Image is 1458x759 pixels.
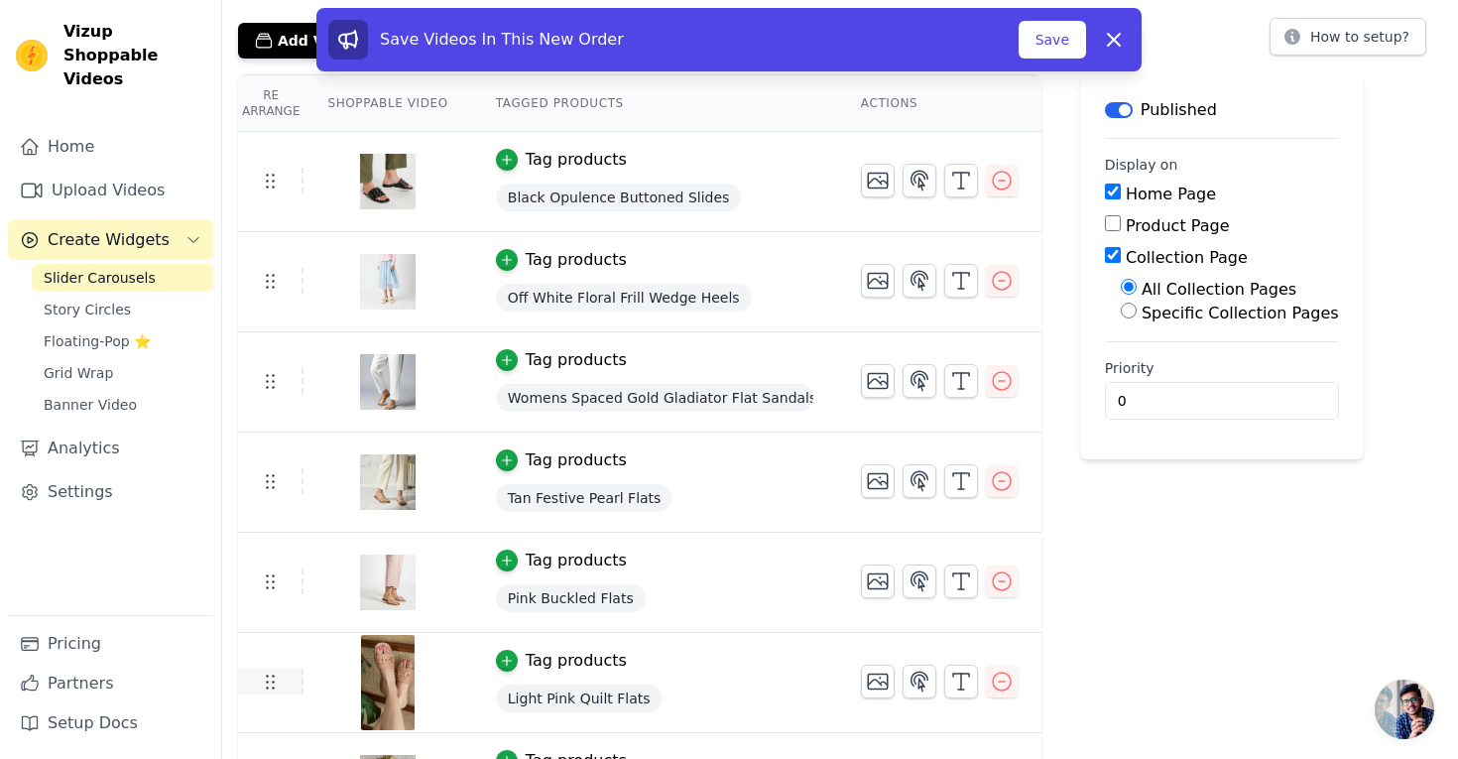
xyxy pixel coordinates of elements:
[526,348,627,372] div: Tag products
[472,75,837,132] th: Tagged Products
[8,472,213,512] a: Settings
[861,464,895,498] button: Change Thumbnail
[1142,280,1296,299] label: All Collection Pages
[526,649,627,673] div: Tag products
[44,268,156,288] span: Slider Carousels
[1375,680,1434,739] div: Open chat
[8,171,213,210] a: Upload Videos
[496,348,627,372] button: Tag products
[1126,248,1248,267] label: Collection Page
[1126,216,1230,235] label: Product Page
[1019,21,1086,59] button: Save
[32,391,213,419] a: Banner Video
[8,703,213,743] a: Setup Docs
[44,395,137,415] span: Banner Video
[1141,98,1217,122] p: Published
[861,364,895,398] button: Change Thumbnail
[496,649,627,673] button: Tag products
[496,384,813,412] span: Womens Spaced Gold Gladiator Flat Sandals
[8,127,213,167] a: Home
[8,624,213,664] a: Pricing
[496,248,627,272] button: Tag products
[44,363,113,383] span: Grid Wrap
[496,448,627,472] button: Tag products
[380,30,624,49] span: Save Videos In This New Order
[44,331,151,351] span: Floating-Pop ⭐
[1142,304,1339,322] label: Specific Collection Pages
[8,664,213,703] a: Partners
[861,264,895,298] button: Change Thumbnail
[526,248,627,272] div: Tag products
[837,75,1041,132] th: Actions
[8,220,213,260] button: Create Widgets
[360,435,416,530] img: tn-b802f77898cc4755a28d1a30eaf791f9.png
[496,584,646,612] span: Pink Buckled Flats
[526,148,627,172] div: Tag products
[360,234,416,329] img: vizup-images-2fd5.png
[44,300,131,319] span: Story Circles
[861,665,895,698] button: Change Thumbnail
[238,75,304,132] th: Re Arrange
[526,549,627,572] div: Tag products
[360,334,416,430] img: vizup-images-4d0d.png
[496,184,742,211] span: Black Opulence Buttoned Slides
[360,535,416,630] img: vizup-images-bac3.png
[496,549,627,572] button: Tag products
[1126,185,1216,203] label: Home Page
[32,264,213,292] a: Slider Carousels
[360,134,416,229] img: tn-6017cbc455ff4f42ae0c4cd7125c9597.png
[32,296,213,323] a: Story Circles
[1105,358,1339,378] label: Priority
[8,429,213,468] a: Analytics
[1105,155,1178,175] legend: Display on
[32,359,213,387] a: Grid Wrap
[48,228,170,252] span: Create Widgets
[32,327,213,355] a: Floating-Pop ⭐
[304,75,471,132] th: Shoppable Video
[496,484,673,512] span: Tan Festive Pearl Flats
[526,448,627,472] div: Tag products
[496,685,663,712] span: Light Pink Quilt Flats
[861,565,895,598] button: Change Thumbnail
[861,164,895,197] button: Change Thumbnail
[360,635,416,730] img: vizup-images-27dc.png
[496,148,627,172] button: Tag products
[496,284,752,312] span: Off White Floral Frill Wedge Heels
